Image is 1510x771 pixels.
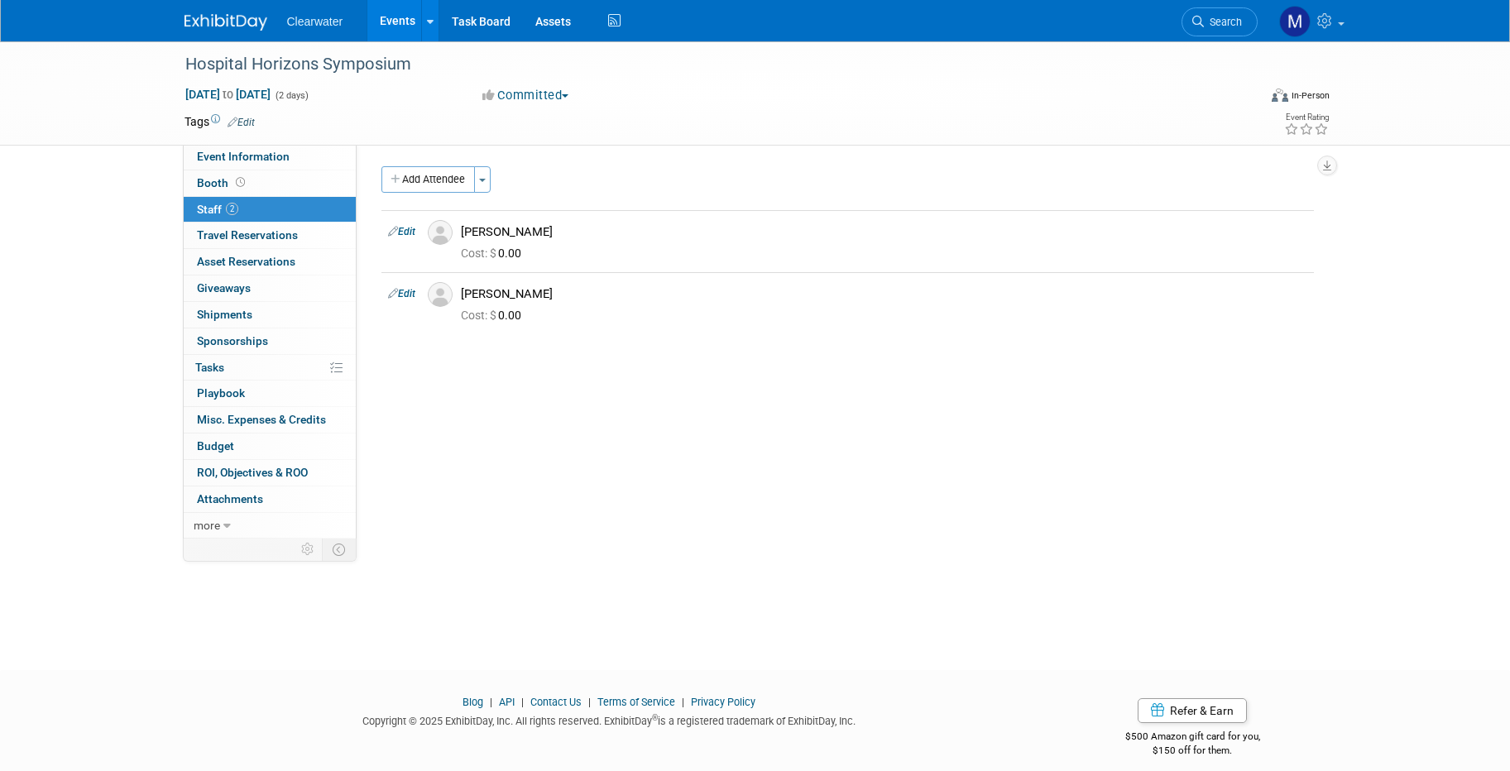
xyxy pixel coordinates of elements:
[194,519,220,532] span: more
[1279,6,1311,37] img: Monica Pastor
[195,361,224,374] span: Tasks
[197,176,248,189] span: Booth
[185,14,267,31] img: ExhibitDay
[184,355,356,381] a: Tasks
[197,308,252,321] span: Shipments
[1291,89,1330,102] div: In-Person
[228,117,255,128] a: Edit
[197,386,245,400] span: Playbook
[461,309,528,322] span: 0.00
[428,220,453,245] img: Associate-Profile-5.png
[1284,113,1329,122] div: Event Rating
[381,166,475,193] button: Add Attendee
[184,433,356,459] a: Budget
[197,255,295,268] span: Asset Reservations
[184,328,356,354] a: Sponsorships
[184,197,356,223] a: Staff2
[461,247,528,260] span: 0.00
[322,539,356,560] td: Toggle Event Tabs
[197,228,298,242] span: Travel Reservations
[184,460,356,486] a: ROI, Objectives & ROO
[185,87,271,102] span: [DATE] [DATE]
[461,247,498,260] span: Cost: $
[287,15,343,28] span: Clearwater
[388,226,415,237] a: Edit
[185,113,255,130] td: Tags
[678,696,688,708] span: |
[499,696,515,708] a: API
[197,413,326,426] span: Misc. Expenses & Credits
[1204,16,1242,28] span: Search
[197,281,251,295] span: Giveaways
[184,170,356,196] a: Booth
[184,302,356,328] a: Shipments
[691,696,755,708] a: Privacy Policy
[184,407,356,433] a: Misc. Expenses & Credits
[463,696,483,708] a: Blog
[461,224,1307,240] div: [PERSON_NAME]
[584,696,595,708] span: |
[1182,7,1258,36] a: Search
[1160,86,1330,111] div: Event Format
[197,203,238,216] span: Staff
[197,334,268,347] span: Sponsorships
[184,275,356,301] a: Giveaways
[184,381,356,406] a: Playbook
[1059,719,1326,757] div: $500 Amazon gift card for you,
[226,203,238,215] span: 2
[597,696,675,708] a: Terms of Service
[180,50,1233,79] div: Hospital Horizons Symposium
[1138,698,1247,723] a: Refer & Earn
[461,286,1307,302] div: [PERSON_NAME]
[486,696,496,708] span: |
[274,90,309,101] span: (2 days)
[197,492,263,505] span: Attachments
[388,288,415,299] a: Edit
[428,282,453,307] img: Associate-Profile-5.png
[294,539,323,560] td: Personalize Event Tab Strip
[1059,744,1326,758] div: $150 off for them.
[197,150,290,163] span: Event Information
[530,696,582,708] a: Contact Us
[184,249,356,275] a: Asset Reservations
[197,466,308,479] span: ROI, Objectives & ROO
[232,176,248,189] span: Booth not reserved yet
[220,88,236,101] span: to
[197,439,234,453] span: Budget
[461,309,498,322] span: Cost: $
[184,223,356,248] a: Travel Reservations
[517,696,528,708] span: |
[185,710,1035,729] div: Copyright © 2025 ExhibitDay, Inc. All rights reserved. ExhibitDay is a registered trademark of Ex...
[184,513,356,539] a: more
[1272,89,1288,102] img: Format-Inperson.png
[184,144,356,170] a: Event Information
[652,713,658,722] sup: ®
[477,87,575,104] button: Committed
[184,486,356,512] a: Attachments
